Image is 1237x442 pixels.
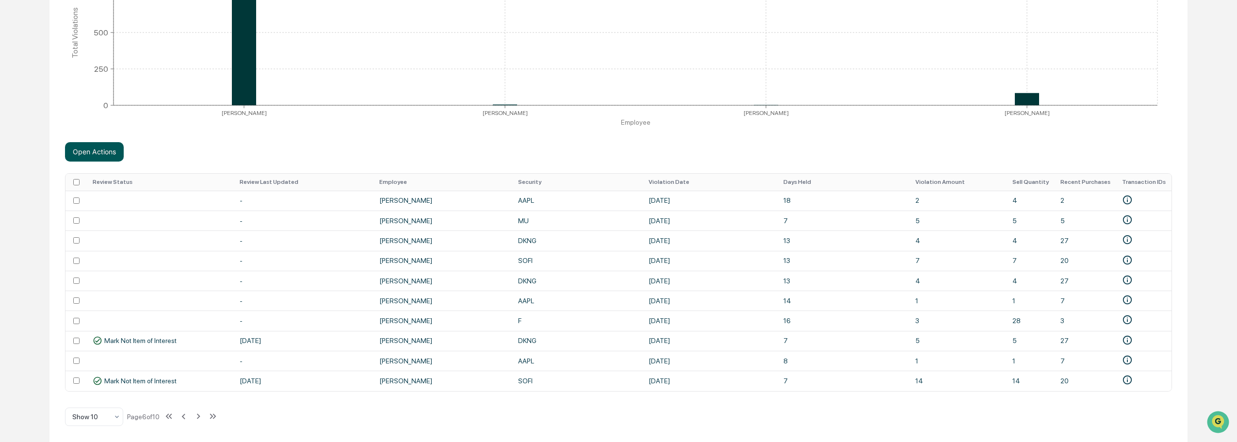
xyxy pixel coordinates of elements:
[234,251,374,271] td: -
[374,291,512,311] td: [PERSON_NAME]
[33,84,123,92] div: We're available if you need us!
[512,311,643,330] td: F
[1122,195,1133,205] svg: • Plaid-ydOpjLKQ06TjMk3jA3zLt1nYyDBMx7iRg6aRR
[1055,174,1116,191] th: Recent Purchases
[1007,211,1055,230] td: 5
[10,20,177,36] p: How can we help?
[374,230,512,250] td: [PERSON_NAME]
[778,251,909,271] td: 13
[374,311,512,330] td: [PERSON_NAME]
[65,142,124,162] button: Open Actions
[1055,191,1116,211] td: 2
[621,118,651,126] tspan: Employee
[1122,355,1133,365] svg: • Plaid-ORqX8gr3POimkE1mP19Xf8zAqnr0DYUpgk4gn
[234,311,374,330] td: -
[643,230,778,250] td: [DATE]
[1122,335,1133,345] svg: • Plaid-gxqaZ4rQy8spvkapBaQ7hg15PAoyb7c6K7AKz
[643,311,778,330] td: [DATE]
[70,123,78,131] div: 🗄️
[80,122,120,132] span: Attestations
[234,291,374,311] td: -
[512,271,643,291] td: DKNG
[234,331,374,351] td: [DATE]
[104,337,177,344] span: Mark Not Item of Interest
[512,251,643,271] td: SOFI
[910,331,1007,351] td: 5
[910,371,1007,391] td: 14
[374,251,512,271] td: [PERSON_NAME]
[1055,351,1116,371] td: 7
[87,174,234,191] th: Review Status
[10,123,17,131] div: 🖐️
[70,7,80,58] tspan: Total Violations
[778,271,909,291] td: 13
[1122,255,1133,265] svg: • Plaid-J96RY8kDLJswqBpwapmRFbVoAJvyz0U07Ok0p
[1007,331,1055,351] td: 5
[19,141,61,150] span: Data Lookup
[1055,331,1116,351] td: 27
[1122,375,1133,385] svg: • Plaid-7ya1qLQ09KU6yoN6EN87fbRKO4xqPZU85PY5V • Plaid-7ya1qLQ09KU6yoN6EN87fbRKO4xqPZU85PY5V • Pla...
[1122,214,1133,225] svg: • Plaid-vQapAdBXPVuDMLZDmZVdT47Nq6kMDeCp0Rgp7
[234,211,374,230] td: -
[910,271,1007,291] td: 4
[1055,251,1116,271] td: 20
[910,311,1007,330] td: 3
[910,191,1007,211] td: 2
[643,351,778,371] td: [DATE]
[1206,410,1232,436] iframe: Open customer support
[1122,295,1133,305] svg: • Plaid-ZqPap1DxLRHOwYyORyVzHR4L9YrJkMU8kAv8p
[1007,191,1055,211] td: 4
[1007,351,1055,371] td: 1
[512,230,643,250] td: DKNG
[1055,311,1116,330] td: 3
[165,77,177,89] button: Start new chat
[1005,109,1050,116] tspan: [PERSON_NAME]
[643,191,778,211] td: [DATE]
[778,174,909,191] th: Days Held
[512,331,643,351] td: DKNG
[1007,251,1055,271] td: 7
[910,251,1007,271] td: 7
[374,271,512,291] td: [PERSON_NAME]
[374,351,512,371] td: [PERSON_NAME]
[1007,371,1055,391] td: 14
[910,351,1007,371] td: 1
[97,164,117,172] span: Pylon
[1122,314,1133,325] svg: • Plaid-5BRL1woA63s1Bpj1LjXvfymAqYpvbwFN4XV49
[483,109,528,116] tspan: [PERSON_NAME]
[778,331,909,351] td: 7
[374,331,512,351] td: [PERSON_NAME]
[778,371,909,391] td: 7
[512,371,643,391] td: SOFI
[512,174,643,191] th: Security
[778,211,909,230] td: 7
[643,174,778,191] th: Violation Date
[512,211,643,230] td: MU
[104,377,177,385] span: Mark Not Item of Interest
[910,230,1007,250] td: 4
[19,122,63,132] span: Preclearance
[1055,230,1116,250] td: 27
[1122,275,1133,285] svg: • Plaid-8KaPBDojQkueXKQeyQr0toY5Kexz0mSYvLZYp • Plaid-8KaPBDojQkueXKQeyQr0toY5Kexz0mSYvLZYp • Pla...
[643,371,778,391] td: [DATE]
[10,74,27,92] img: 1746055101610-c473b297-6a78-478c-a979-82029cc54cd1
[1055,211,1116,230] td: 5
[234,191,374,211] td: -
[910,291,1007,311] td: 1
[910,174,1007,191] th: Violation Amount
[1007,230,1055,250] td: 4
[1055,271,1116,291] td: 27
[910,211,1007,230] td: 5
[643,271,778,291] td: [DATE]
[744,109,789,116] tspan: [PERSON_NAME]
[1007,271,1055,291] td: 4
[66,118,124,136] a: 🗄️Attestations
[1007,311,1055,330] td: 28
[778,311,909,330] td: 16
[127,413,160,421] div: Page 6 of 10
[1116,174,1172,191] th: Transaction IDs
[512,351,643,371] td: AAPL
[1007,174,1055,191] th: Sell Quantity
[1007,291,1055,311] td: 1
